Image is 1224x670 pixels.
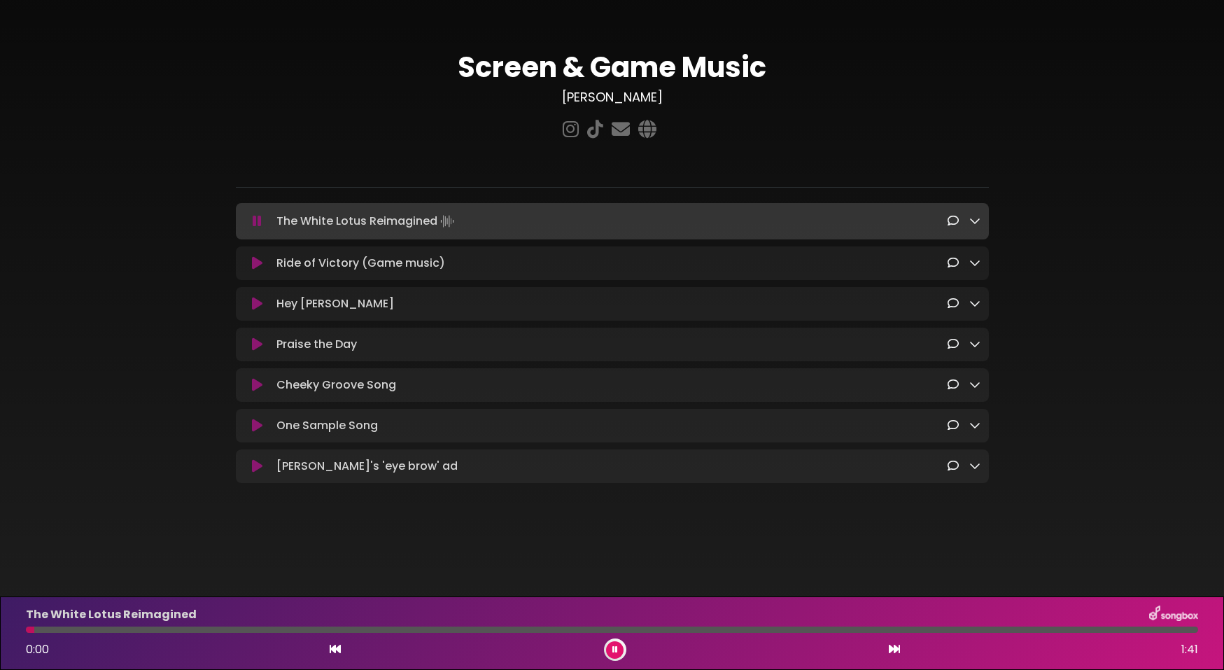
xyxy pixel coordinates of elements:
[276,377,396,393] p: Cheeky Groove Song
[437,211,457,231] img: waveform4.gif
[236,50,989,84] h1: Screen & Game Music
[276,336,357,353] p: Praise the Day
[276,295,394,312] p: Hey [PERSON_NAME]
[276,458,458,475] p: [PERSON_NAME]'s 'eye brow' ad
[276,255,445,272] p: Ride of Victory (Game music)
[276,211,457,231] p: The White Lotus Reimagined
[276,417,378,434] p: One Sample Song
[236,90,989,105] h3: [PERSON_NAME]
